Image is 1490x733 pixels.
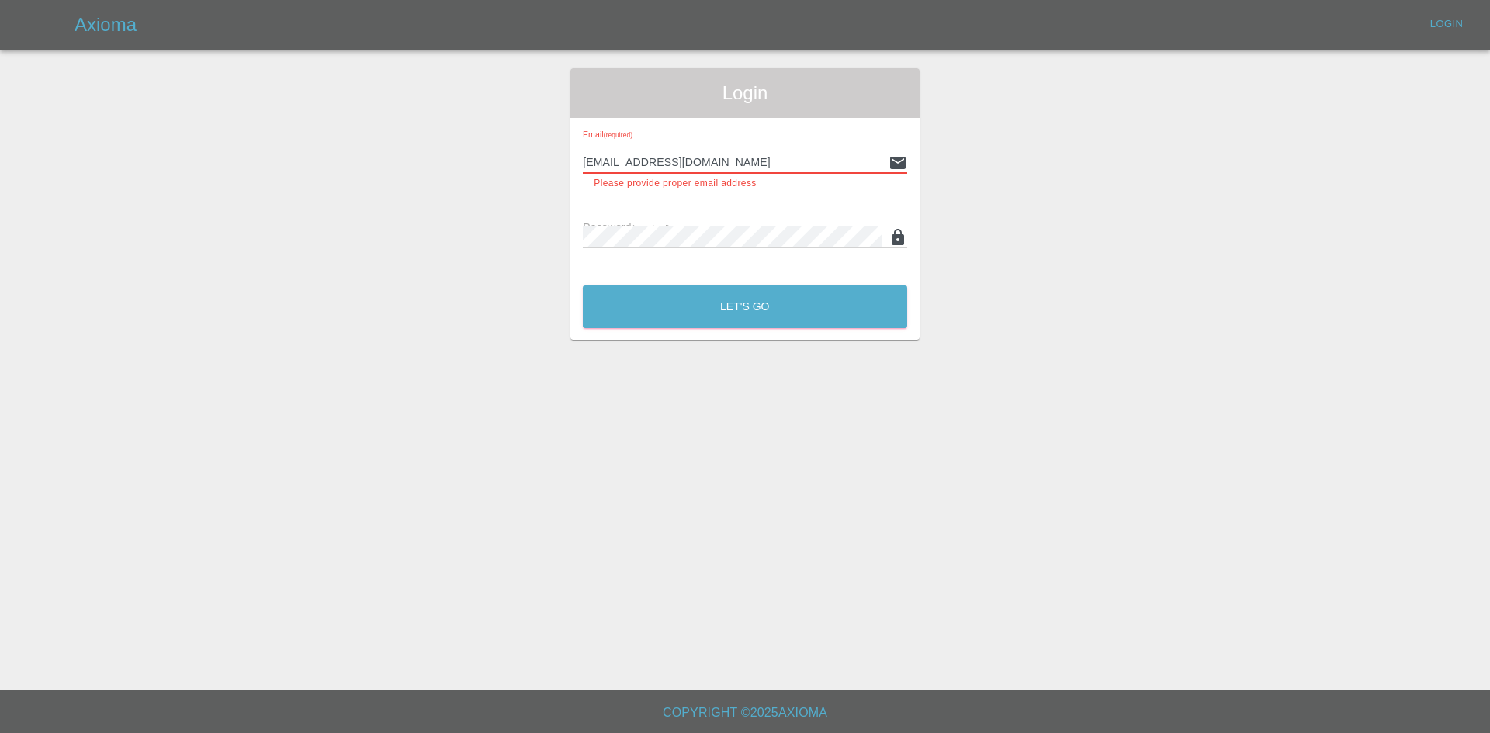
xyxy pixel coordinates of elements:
small: (required) [632,223,670,233]
button: Let's Go [583,285,907,328]
p: Please provide proper email address [594,176,896,192]
span: Email [583,130,632,139]
span: Login [583,81,907,105]
h5: Axioma [74,12,137,37]
h6: Copyright © 2025 Axioma [12,702,1478,724]
a: Login [1422,12,1471,36]
small: (required) [604,132,632,139]
span: Password [583,221,670,233]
